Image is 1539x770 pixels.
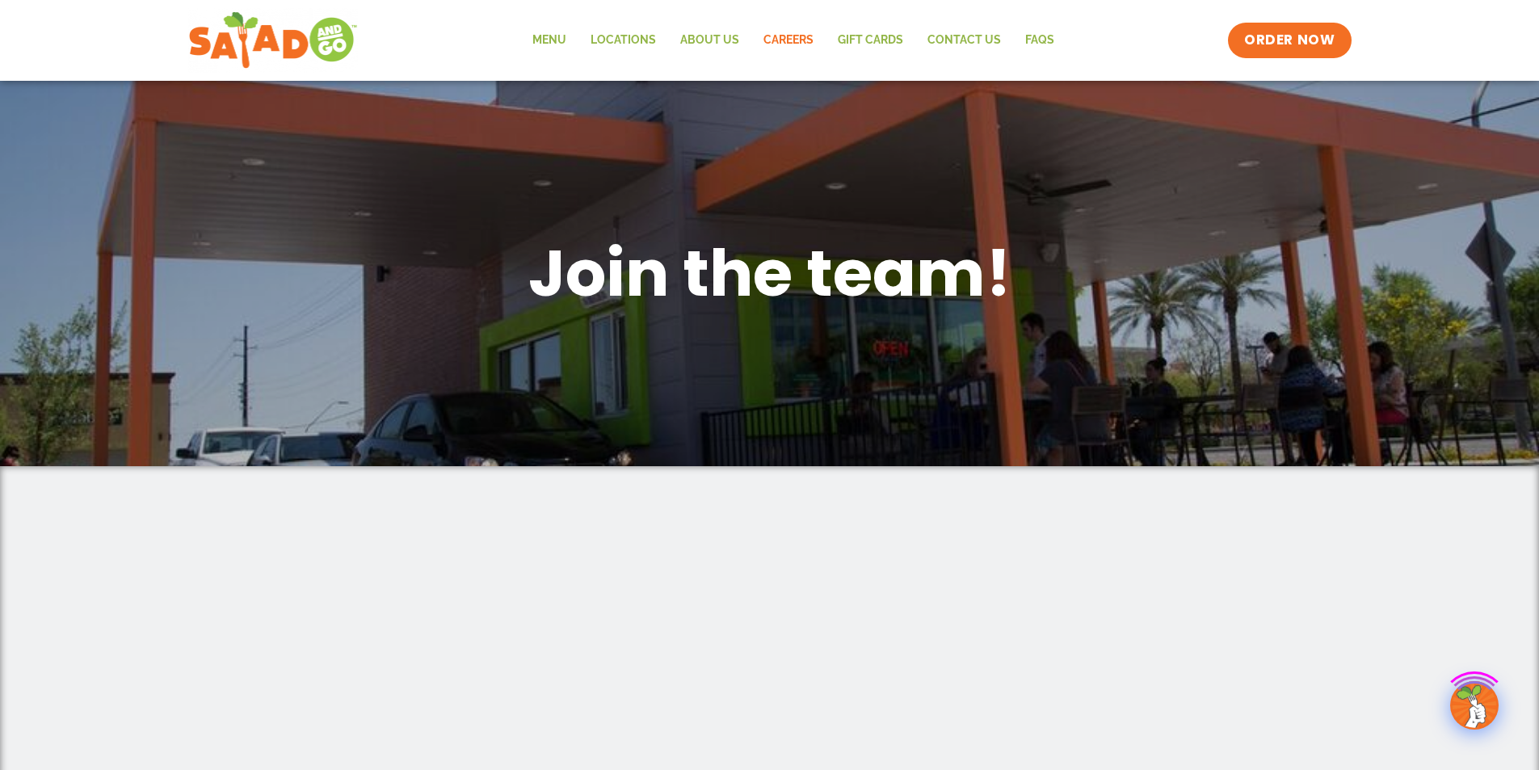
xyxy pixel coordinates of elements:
[188,8,359,73] img: new-SAG-logo-768×292
[520,22,1066,59] nav: Menu
[826,22,915,59] a: GIFT CARDS
[668,22,751,59] a: About Us
[915,22,1013,59] a: Contact Us
[1244,31,1335,50] span: ORDER NOW
[1228,23,1351,58] a: ORDER NOW
[578,22,668,59] a: Locations
[520,22,578,59] a: Menu
[751,22,826,59] a: Careers
[1013,22,1066,59] a: FAQs
[350,231,1190,315] h1: Join the team!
